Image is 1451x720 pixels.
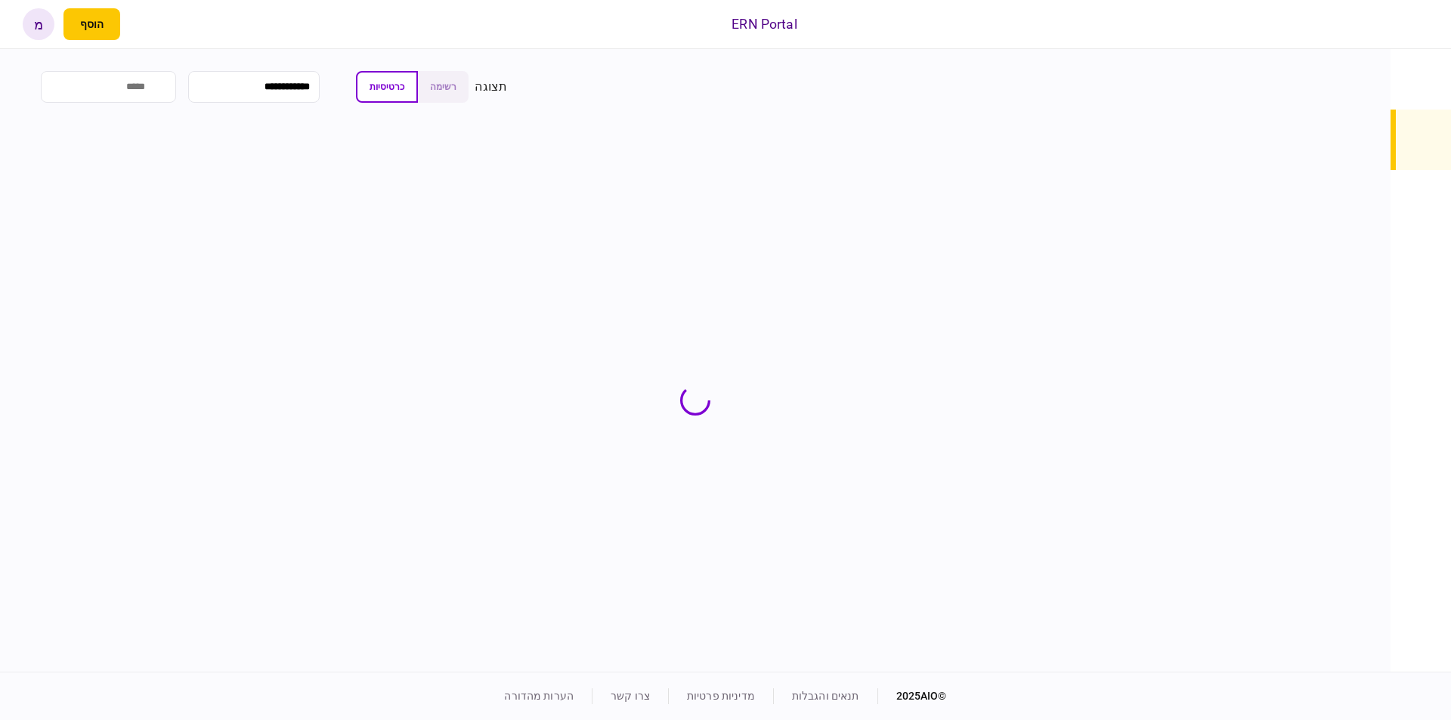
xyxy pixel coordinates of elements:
[430,82,456,92] span: רשימה
[356,71,418,103] button: כרטיסיות
[792,690,859,702] a: תנאים והגבלות
[877,688,947,704] div: © 2025 AIO
[370,82,404,92] span: כרטיסיות
[687,690,755,702] a: מדיניות פרטיות
[63,8,120,40] button: פתח תפריט להוספת לקוח
[732,14,797,34] div: ERN Portal
[23,8,54,40] button: מ
[475,78,507,96] div: תצוגה
[504,690,574,702] a: הערות מהדורה
[418,71,469,103] button: רשימה
[611,690,650,702] a: צרו קשר
[129,8,161,40] button: פתח רשימת התראות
